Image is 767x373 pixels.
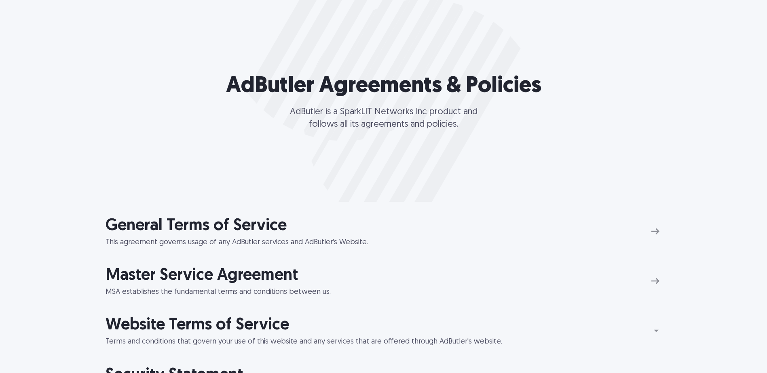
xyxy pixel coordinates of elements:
a: Master Service Agreement MSA establishes the fundamental terms and conditions between us. [106,264,662,297]
p: AdButler is a SparkLIT Networks Inc product and follows all its agreements and policies. [226,106,541,131]
h2: Master Service Agreement [106,264,331,287]
h2: General Terms of Service [106,215,368,237]
h1: AdButler Agreements & Policies [226,71,541,102]
div: MSA establishes the fundamental terms and conditions between us. [106,287,331,297]
h2: Website Terms of Service [106,314,502,337]
div: This agreement governs usage of any AdButler services and AdButler's Website. [106,237,368,247]
div: Terms and conditions that govern your use of this website and any services that are offered throu... [106,337,502,347]
a: General Terms of Service This agreement governs usage of any AdButler services and AdButler's Web... [106,215,662,247]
